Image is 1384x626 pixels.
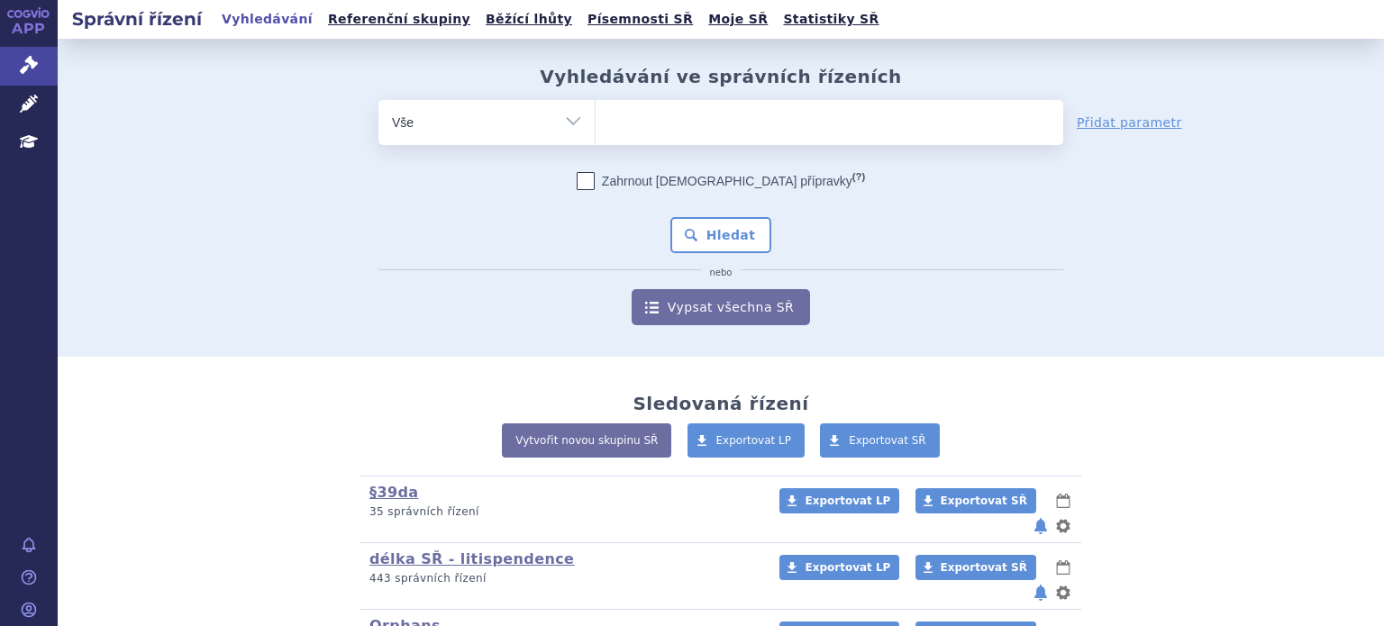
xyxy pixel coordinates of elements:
[1054,557,1072,578] button: lhůty
[716,434,792,447] span: Exportovat LP
[1054,582,1072,603] button: nastavení
[577,172,865,190] label: Zahrnout [DEMOGRAPHIC_DATA] přípravky
[633,393,808,414] h2: Sledovaná řízení
[805,561,890,574] span: Exportovat LP
[805,494,890,507] span: Exportovat LP
[849,434,926,447] span: Exportovat SŘ
[701,268,742,278] i: nebo
[369,550,574,567] a: délka SŘ - litispendence
[915,555,1036,580] a: Exportovat SŘ
[820,423,940,458] a: Exportovat SŘ
[1032,515,1050,537] button: notifikace
[779,488,899,513] a: Exportovat LP
[779,555,899,580] a: Exportovat LP
[540,66,902,87] h2: Vyhledávání ve správních řízeních
[1054,490,1072,512] button: lhůty
[323,7,476,32] a: Referenční skupiny
[502,423,671,458] a: Vytvořit novou skupinu SŘ
[941,561,1027,574] span: Exportovat SŘ
[1077,113,1182,132] a: Přidat parametr
[915,488,1036,513] a: Exportovat SŘ
[852,171,865,183] abbr: (?)
[670,217,772,253] button: Hledat
[1032,582,1050,603] button: notifikace
[58,6,216,32] h2: Správní řízení
[703,7,773,32] a: Moje SŘ
[632,289,810,325] a: Vypsat všechna SŘ
[1054,515,1072,537] button: nastavení
[369,571,756,586] p: 443 správních řízení
[941,494,1027,507] span: Exportovat SŘ
[582,7,698,32] a: Písemnosti SŘ
[687,423,806,458] a: Exportovat LP
[778,7,884,32] a: Statistiky SŘ
[369,504,756,520] p: 35 správních řízení
[480,7,578,32] a: Běžící lhůty
[216,7,318,32] a: Vyhledávání
[369,484,419,501] a: §39da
